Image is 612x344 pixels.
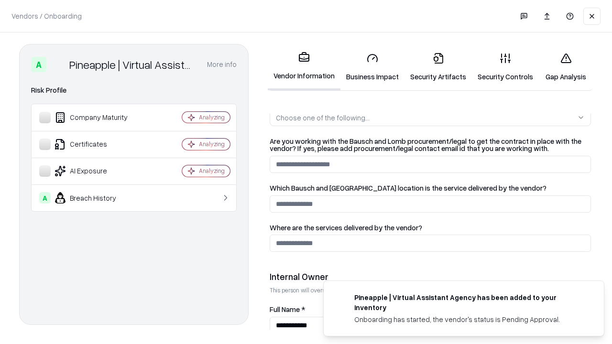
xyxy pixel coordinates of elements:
[270,271,591,282] div: Internal Owner
[276,113,370,123] div: Choose one of the following...
[199,113,225,121] div: Analyzing
[31,57,46,72] div: A
[335,292,347,304] img: trypineapple.com
[199,167,225,175] div: Analyzing
[11,11,82,21] p: Vendors / Onboarding
[539,45,593,89] a: Gap Analysis
[39,139,153,150] div: Certificates
[270,138,591,152] label: Are you working with the Bausch and Lomb procurement/legal to get the contract in place with the ...
[199,140,225,148] div: Analyzing
[270,109,591,126] button: Choose one of the following...
[270,184,591,192] label: Which Bausch and [GEOGRAPHIC_DATA] location is the service delivered by the vendor?
[270,224,591,231] label: Where are the services delivered by the vendor?
[39,112,153,123] div: Company Maturity
[39,192,153,204] div: Breach History
[268,44,340,90] a: Vendor Information
[354,292,581,312] div: Pineapple | Virtual Assistant Agency has been added to your inventory
[270,286,591,294] p: This person will oversee the vendor relationship and coordinate any required assessments or appro...
[39,192,51,204] div: A
[69,57,196,72] div: Pineapple | Virtual Assistant Agency
[50,57,66,72] img: Pineapple | Virtual Assistant Agency
[207,56,237,73] button: More info
[354,314,581,324] div: Onboarding has started, the vendor's status is Pending Approval.
[340,45,404,89] a: Business Impact
[472,45,539,89] a: Security Controls
[39,165,153,177] div: AI Exposure
[404,45,472,89] a: Security Artifacts
[270,306,591,313] label: Full Name *
[31,85,237,96] div: Risk Profile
